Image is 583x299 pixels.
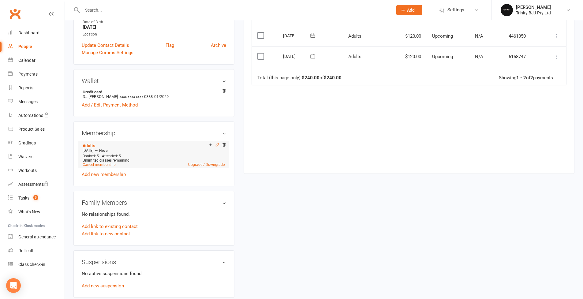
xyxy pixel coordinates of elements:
[18,234,56,239] div: General attendance
[324,75,342,80] strong: $240.00
[8,40,65,54] a: People
[82,230,130,237] a: Add link to new contact
[8,26,65,40] a: Dashboard
[396,5,422,15] button: Add
[499,75,553,80] div: Showing of payments
[8,67,65,81] a: Payments
[18,182,49,187] div: Assessments
[8,258,65,271] a: Class kiosk mode
[18,140,36,145] div: Gradings
[283,31,311,40] div: [DATE]
[83,154,99,158] span: Booked: 5
[82,49,133,56] a: Manage Comms Settings
[348,33,361,39] span: Adults
[18,154,33,159] div: Waivers
[475,54,483,59] span: N/A
[83,143,95,148] a: Adults
[283,51,311,61] div: [DATE]
[82,199,226,206] h3: Family Members
[501,4,513,16] img: thumb_image1712106278.png
[8,205,65,219] a: What's New
[8,164,65,178] a: Workouts
[18,30,39,35] div: Dashboard
[18,248,33,253] div: Roll call
[82,130,226,136] h3: Membership
[530,75,533,80] strong: 2
[83,19,226,25] div: Date of Birth
[516,10,551,16] div: Trinity BJJ Pty Ltd
[432,54,453,59] span: Upcoming
[83,148,93,153] span: [DATE]
[18,72,38,77] div: Payments
[18,168,37,173] div: Workouts
[8,191,65,205] a: Tasks 5
[8,54,65,67] a: Calendar
[6,278,21,293] div: Open Intercom Messenger
[82,211,226,218] p: No relationships found.
[407,8,415,13] span: Add
[257,75,342,80] div: Total (this page only): of
[8,109,65,122] a: Automations
[80,6,388,14] input: Search...
[516,75,526,80] strong: 1 - 2
[8,81,65,95] a: Reports
[8,230,65,244] a: General attendance kiosk mode
[102,154,121,158] span: Attended: 5
[475,33,483,39] span: N/A
[7,6,23,21] a: Clubworx
[8,136,65,150] a: Gradings
[8,178,65,191] a: Assessments
[33,195,38,200] span: 5
[188,163,225,167] a: Upgrade / Downgrade
[82,259,226,265] h3: Suspensions
[82,270,226,277] p: No active suspensions found.
[447,3,464,17] span: Settings
[119,94,153,99] span: xxxx xxxx xxxx 0388
[18,209,40,214] div: What's New
[8,150,65,164] a: Waivers
[391,46,427,67] td: $120.00
[348,54,361,59] span: Adults
[82,223,138,230] a: Add link to existing contact
[18,44,32,49] div: People
[82,172,126,177] a: Add new membership
[18,196,29,200] div: Tasks
[82,283,124,289] a: Add new suspension
[432,33,453,39] span: Upcoming
[18,85,33,90] div: Reports
[18,113,43,118] div: Automations
[18,58,36,63] div: Calendar
[154,94,169,99] span: 01/2029
[83,90,223,94] strong: Credit card
[83,32,226,37] div: Location
[516,5,551,10] div: [PERSON_NAME]
[18,262,45,267] div: Class check-in
[302,75,320,80] strong: $240.00
[8,122,65,136] a: Product Sales
[18,99,38,104] div: Messages
[83,163,116,167] a: Cancel membership
[82,77,226,84] h3: Wallet
[83,24,226,30] strong: [DATE]
[166,42,174,49] a: Flag
[503,46,541,67] td: 6158747
[83,158,129,163] span: Unlimited classes remaining
[81,148,226,153] div: —
[8,95,65,109] a: Messages
[82,42,129,49] a: Update Contact Details
[211,42,226,49] a: Archive
[503,26,541,47] td: 4461050
[82,101,138,109] a: Add / Edit Payment Method
[82,89,226,100] li: Da [PERSON_NAME]
[99,148,109,153] span: Never
[18,127,45,132] div: Product Sales
[391,26,427,47] td: $120.00
[8,244,65,258] a: Roll call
